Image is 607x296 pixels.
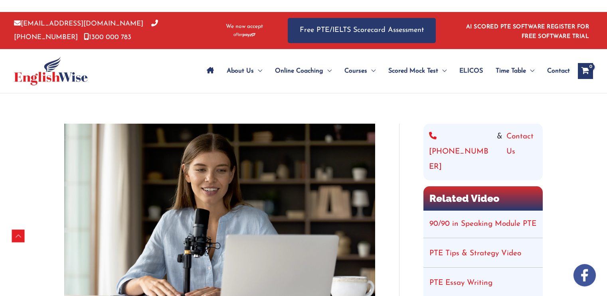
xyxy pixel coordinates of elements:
img: Afterpay-Logo [233,33,255,37]
a: 1300 000 783 [84,34,131,41]
nav: Site Navigation: Main Menu [200,57,570,85]
a: [PHONE_NUMBER] [14,20,158,40]
span: About Us [227,57,254,85]
span: Courses [344,57,367,85]
span: Menu Toggle [254,57,262,85]
span: Time Table [496,57,526,85]
a: Free PTE/IELTS Scorecard Assessment [288,18,436,43]
a: Scored Mock TestMenu Toggle [382,57,453,85]
a: Time TableMenu Toggle [489,57,541,85]
a: View Shopping Cart, empty [578,63,593,79]
a: [EMAIL_ADDRESS][DOMAIN_NAME] [14,20,143,27]
span: Scored Mock Test [388,57,438,85]
span: Contact [547,57,570,85]
a: AI SCORED PTE SOFTWARE REGISTER FOR FREE SOFTWARE TRIAL [466,24,589,39]
a: Contact Us [506,129,537,175]
a: CoursesMenu Toggle [338,57,382,85]
aside: Header Widget 1 [461,18,593,43]
a: Contact [541,57,570,85]
span: ELICOS [459,57,483,85]
span: Online Coaching [275,57,323,85]
span: We now accept [226,23,263,31]
h2: Related Video [423,186,543,211]
img: white-facebook.png [573,264,596,286]
span: Menu Toggle [323,57,332,85]
a: 90/90 in Speaking Module PTE [429,220,536,228]
span: Menu Toggle [526,57,534,85]
a: PTE Essay Writing [429,279,492,287]
a: Online CoachingMenu Toggle [269,57,338,85]
a: [PHONE_NUMBER] [429,129,493,175]
span: Menu Toggle [438,57,447,85]
a: PTE Tips & Strategy Video [429,250,521,257]
a: ELICOS [453,57,489,85]
img: cropped-ew-logo [14,57,88,85]
span: Menu Toggle [367,57,376,85]
a: About UsMenu Toggle [220,57,269,85]
div: & [429,129,537,175]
